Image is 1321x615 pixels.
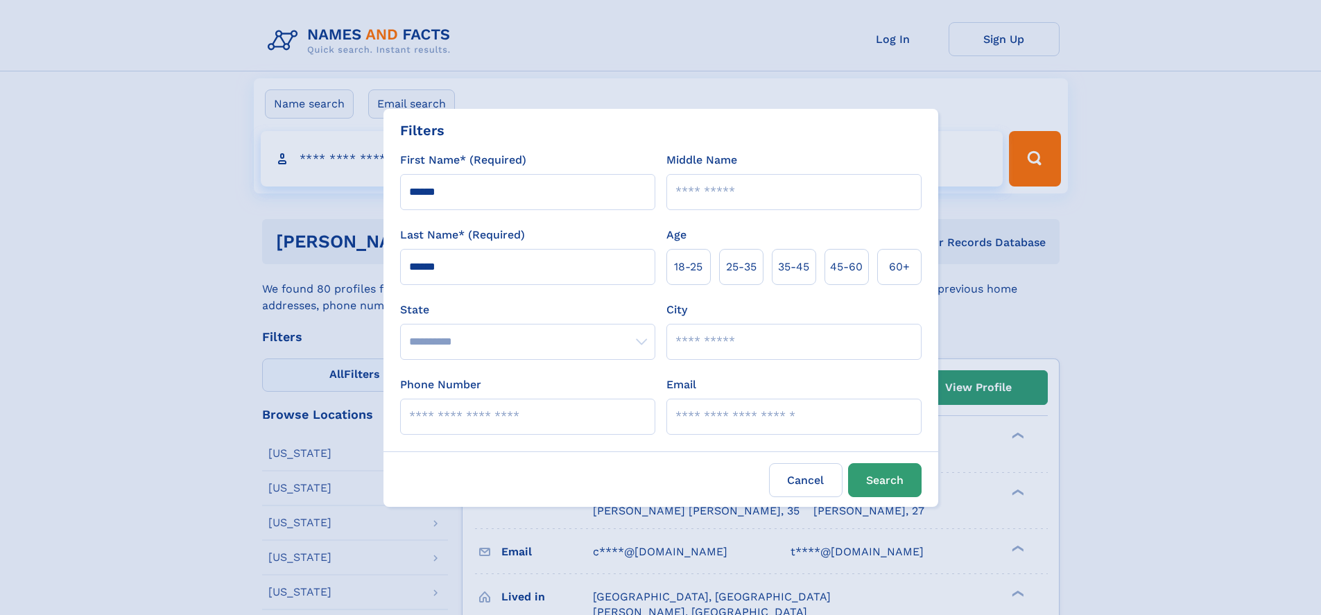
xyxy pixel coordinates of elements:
button: Search [848,463,922,497]
label: Cancel [769,463,843,497]
label: Phone Number [400,376,481,393]
label: Email [666,376,696,393]
label: City [666,302,687,318]
label: Last Name* (Required) [400,227,525,243]
span: 25‑35 [726,259,757,275]
label: Age [666,227,687,243]
span: 18‑25 [674,259,702,275]
div: Filters [400,120,444,141]
label: State [400,302,655,318]
span: 60+ [889,259,910,275]
span: 35‑45 [778,259,809,275]
span: 45‑60 [830,259,863,275]
label: First Name* (Required) [400,152,526,168]
label: Middle Name [666,152,737,168]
